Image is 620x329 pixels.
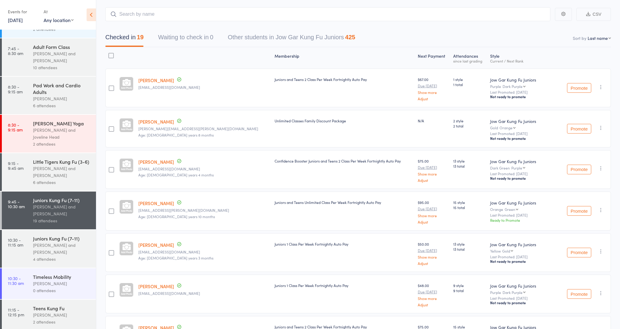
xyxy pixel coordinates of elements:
span: 1 style [453,77,485,82]
small: hayley_croston@yahoo.com.au [138,167,270,171]
a: Adjust [418,178,448,182]
a: Show more [418,296,448,300]
span: 2 total [453,123,485,128]
div: Dark Green [490,166,558,170]
div: Jow Gar Kung Fu Juniors [490,283,558,289]
div: Purple [511,166,522,170]
div: Juniors and Teens Unlimited Class Per Week Fortnightly Auto Pay [275,200,413,205]
div: 2 attendees [33,318,91,325]
a: [PERSON_NAME] [138,242,174,248]
div: Juniors and Teens 2 Class Per Week Fortnightly Auto Pay [275,77,413,82]
div: [PERSON_NAME] Yoga [33,120,91,127]
span: Age: [DEMOGRAPHIC_DATA] years 10 months [138,214,215,219]
button: Promote [567,248,591,257]
div: N/A [418,118,448,123]
div: $50.00 [418,241,448,265]
div: Last name [588,35,608,41]
a: Show more [418,172,448,176]
a: Show more [418,255,448,259]
a: 8:30 -9:15 am[PERSON_NAME] Yoga[PERSON_NAME] and Joveline Head2 attendees [2,115,96,153]
button: Checked in19 [105,31,143,47]
button: Promote [567,83,591,93]
button: Promote [567,124,591,134]
div: Ready to Promote [490,218,558,223]
div: [PERSON_NAME] and [PERSON_NAME] [33,165,91,179]
div: 2 attendees [33,140,91,147]
div: Timeless Mobility [33,273,91,280]
span: 2 style [453,118,485,123]
div: [PERSON_NAME] [33,95,91,102]
div: Dark Purple [503,84,523,88]
div: Yellow [490,249,558,253]
div: [PERSON_NAME] and [PERSON_NAME] [33,242,91,256]
a: Show more [418,214,448,218]
a: 9:45 -10:30 amJuniors Kung Fu (7-11)[PERSON_NAME] and [PERSON_NAME]19 attendees [2,192,96,229]
div: Dark Purple [503,290,523,294]
small: trevord82@yahoo.com [138,250,270,254]
div: 425 [345,34,355,40]
div: 0 [210,34,213,40]
div: Teens Kung Fu [33,305,91,311]
a: 7:45 -8:30 amAdult Form Class[PERSON_NAME] and [PERSON_NAME]10 attendees [2,38,96,76]
time: 10:30 - 11:30 am [8,276,24,285]
span: Age: [DEMOGRAPHIC_DATA] years 4 months [138,172,214,177]
span: 1 total [453,82,485,87]
div: Next Payment [415,50,451,66]
small: Last Promoted: [DATE] [490,90,558,94]
a: Adjust [418,303,448,307]
small: Due [DATE] [418,84,448,88]
button: Promote [567,289,591,299]
time: 11:15 - 12:15 pm [8,307,24,317]
a: 9:15 -9:45 amLittle Tigers Kung Fu (3-6)[PERSON_NAME] and [PERSON_NAME]6 attendees [2,153,96,191]
a: [DATE] [8,17,23,23]
small: pnewson@gmail.com [138,85,270,89]
div: [PERSON_NAME] and [PERSON_NAME] [33,50,91,64]
small: Due [DATE] [418,165,448,169]
div: $48.00 [418,283,448,307]
div: Orange [490,207,558,211]
div: Events for [8,7,38,17]
button: Other students in Jow Gar Kung Fu Juniors425 [228,31,355,47]
div: Juniors 1 Class Per Week Fortnightly Auto Pay [275,283,413,288]
div: Jow Gar Kung Fu Juniors [490,241,558,247]
div: 6 attendees [33,179,91,186]
div: $75.00 [418,158,448,182]
span: 13 total [453,163,485,169]
div: Jow Gar Kung Fu Juniors [490,200,558,206]
small: Last Promoted: [DATE] [490,131,558,136]
div: Style [488,50,560,66]
div: 4 attendees [33,256,91,263]
a: [PERSON_NAME] [138,283,174,289]
div: Unlimited Classes Family Discount Package [275,118,413,123]
div: Gold [490,126,558,130]
div: Jow Gar Kung Fu Juniors [490,118,558,124]
div: Jow Gar Kung Fu Juniors [490,77,558,83]
div: 10 attendees [33,64,91,71]
div: Juniors 1 Class Per Week Fortnightly Auto Pay [275,241,413,247]
input: Search by name [105,7,550,21]
div: Confidence Booster Juniors and Teens 2 Class Per Week Fortnightly Auto Pay [275,158,413,163]
div: 6 attendees [33,102,91,109]
time: 8:30 - 9:15 am [8,122,23,132]
button: Promote [567,165,591,174]
time: 9:45 - 10:30 am [8,199,25,209]
a: [PERSON_NAME] [138,118,174,125]
div: $95.00 [418,200,448,224]
div: Not ready to promote [490,94,558,99]
span: 13 style [453,241,485,247]
div: Little Tigers Kung Fu (3-6) [33,158,91,165]
div: since last grading [453,59,485,63]
span: Age: [DEMOGRAPHIC_DATA] years 8 months [138,132,214,137]
small: Beccidrummond@gmail.com [138,291,270,295]
div: [PERSON_NAME] [33,311,91,318]
span: Age: [DEMOGRAPHIC_DATA] years 3 months [138,255,213,260]
div: Any location [44,17,74,23]
div: 19 [137,34,143,40]
div: At [44,7,74,17]
small: Due [DATE] [418,290,448,294]
time: 8:30 - 9:15 am [8,84,23,94]
a: 10:30 -11:15 amJuniors Kung Fu (7-11)[PERSON_NAME] and [PERSON_NAME]4 attendees [2,230,96,268]
div: Not ready to promote [490,259,558,264]
span: 9 total [453,288,485,293]
div: Current / Next Rank [490,59,558,63]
